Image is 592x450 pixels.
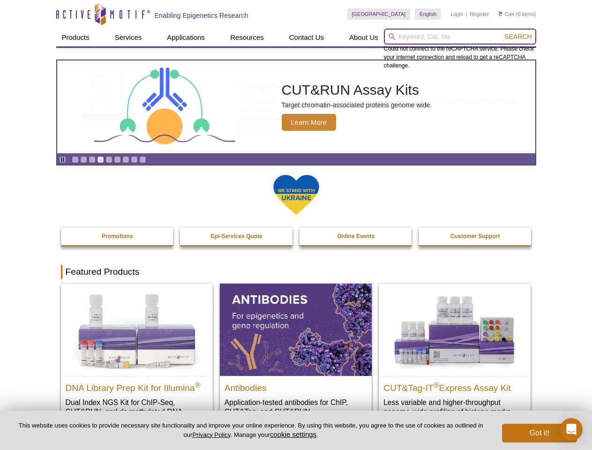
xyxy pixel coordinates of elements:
a: Go to slide 7 [122,156,129,163]
a: Applications [161,29,210,46]
input: Keyword, Cat. No. [384,29,536,45]
div: Could not connect to the reCAPTCHA service. Please check your internet connection and reload to g... [384,29,536,70]
span: Search [504,33,532,40]
a: Promotions [61,227,174,245]
button: Got it! [502,424,577,442]
button: cookie settings [270,430,316,438]
a: Go to slide 1 [72,156,79,163]
strong: Epi-Services Quote [211,233,262,240]
h2: Featured Products [61,265,532,279]
a: All Antibodies Antibodies Application-tested antibodies for ChIP, CUT&Tag, and CUT&RUN. [220,284,372,426]
img: DNA Library Prep Kit for Illumina [61,284,213,375]
a: Online Events [300,227,413,245]
li: | [466,8,467,20]
a: Services [109,29,148,46]
article: CUT&RUN Assay Kits [57,60,535,153]
a: Register [470,11,489,17]
a: About Us [344,29,384,46]
a: Products [56,29,95,46]
a: Privacy Policy [192,431,230,438]
img: CUT&RUN Assay Kits [94,64,235,150]
a: CUT&Tag-IT® Express Assay Kit CUT&Tag-IT®Express Assay Kit Less variable and higher-throughput ge... [379,284,531,426]
a: Go to slide 4 [97,156,104,163]
a: Customer Support [419,227,532,245]
img: CUT&Tag-IT® Express Assay Kit [379,284,531,375]
strong: Customer Support [450,233,500,240]
p: Dual Index NGS Kit for ChIP-Seq, CUT&RUN, and ds methylated DNA assays. [66,397,208,426]
a: [GEOGRAPHIC_DATA] [347,8,411,20]
img: We Stand With Ukraine [273,174,320,216]
a: Contact Us [284,29,330,46]
h2: DNA Library Prep Kit for Illumina [66,379,208,393]
a: DNA Library Prep Kit for Illumina DNA Library Prep Kit for Illumina® Dual Index NGS Kit for ChIP-... [61,284,213,435]
a: Go to slide 2 [80,156,87,163]
a: Go to slide 5 [105,156,112,163]
a: Go to slide 6 [114,156,121,163]
div: Open Intercom Messenger [560,418,583,441]
a: Go to slide 9 [139,156,146,163]
strong: Online Events [337,233,375,240]
sup: ® [434,381,439,389]
span: Learn More [282,114,337,131]
h2: Antibodies [225,379,367,393]
p: Less variable and higher-throughput genome-wide profiling of histone marks​. [383,397,526,417]
a: Epi-Services Quote [180,227,293,245]
p: Application-tested antibodies for ChIP, CUT&Tag, and CUT&RUN. [225,397,367,417]
h2: CUT&Tag-IT Express Assay Kit [383,379,526,393]
strong: Promotions [102,233,133,240]
a: CUT&RUN Assay Kits CUT&RUN Assay Kits Target chromatin-associated proteins genome wide. Learn More [57,60,535,153]
li: (0 items) [498,8,536,20]
img: All Antibodies [220,284,372,375]
img: Your Cart [498,11,502,16]
p: Target chromatin-associated proteins genome wide. [282,101,432,109]
a: English [415,8,441,20]
a: Cart [498,11,515,17]
a: Go to slide 3 [89,156,96,163]
sup: ® [195,381,201,389]
a: Resources [225,29,270,46]
p: This website uses cookies to provide necessary site functionality and improve your online experie... [15,421,487,439]
a: Toggle autoplay [59,156,66,163]
h2: Enabling Epigenetics Research [155,11,248,20]
button: Search [502,32,534,41]
a: Go to slide 8 [131,156,138,163]
h2: CUT&RUN Assay Kits [282,83,432,97]
a: Login [450,11,463,17]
